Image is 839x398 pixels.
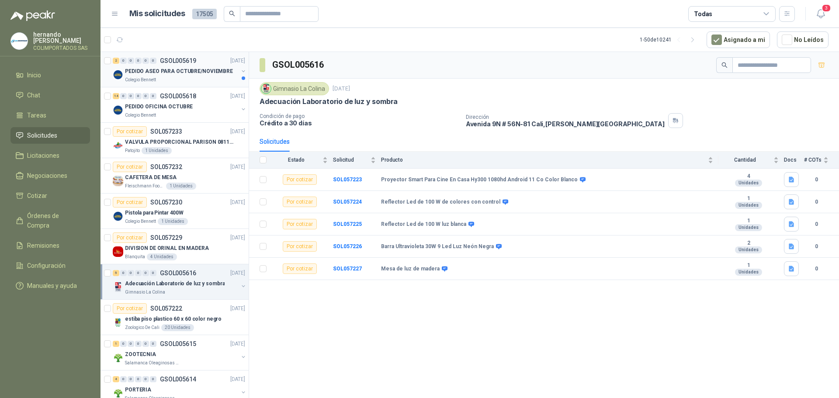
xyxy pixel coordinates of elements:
div: Por cotizar [283,219,317,229]
div: 0 [120,58,127,64]
p: Gimnasio La Colina [125,289,165,296]
span: # COTs [804,157,822,163]
span: Chat [27,90,40,100]
span: Tareas [27,111,46,120]
span: 17505 [192,9,217,19]
b: 0 [804,220,829,228]
span: Estado [272,157,321,163]
p: Crédito a 30 días [260,119,459,127]
div: Por cotizar [283,263,317,274]
h3: GSOL005616 [272,58,325,72]
div: 0 [128,58,134,64]
a: Por cotizarSOL057232[DATE] Company LogoCAFETERA DE MESAFleischmann Foods S.A.1 Unidades [101,158,249,194]
img: Company Logo [261,84,271,93]
div: Unidades [735,180,762,187]
div: 0 [142,58,149,64]
b: 0 [804,198,829,206]
p: [DATE] [230,305,245,313]
div: 0 [120,270,127,276]
span: 3 [822,4,831,12]
p: Fleischmann Foods S.A. [125,183,164,190]
a: SOL057227 [333,266,362,272]
p: [DATE] [230,198,245,207]
p: SOL057222 [150,305,182,311]
a: Negociaciones [10,167,90,184]
span: search [721,62,728,68]
div: 1 [113,341,119,347]
div: 0 [142,93,149,99]
div: 1 Unidades [166,183,196,190]
span: Cotizar [27,191,47,201]
div: 0 [128,376,134,382]
div: 0 [150,270,156,276]
a: SOL057224 [333,199,362,205]
div: Unidades [735,246,762,253]
div: 0 [135,58,142,64]
p: [DATE] [230,375,245,384]
a: SOL057225 [333,221,362,227]
b: Reflector Led de 100 W de colores con control [381,199,500,206]
p: Colegio Bennett [125,112,156,119]
a: Por cotizarSOL057230[DATE] Company LogoPistola para Pintar 400WColegio Bennett1 Unidades [101,194,249,229]
div: Unidades [735,202,762,209]
a: Por cotizarSOL057222[DATE] Company Logoestiba piso plastico 60 x 60 color negroZoologico De Cali2... [101,300,249,335]
a: Por cotizarSOL057233[DATE] Company LogoVALVULA PROPORCIONAL PARISON 0811404612 / 4WRPEH6C4 REXROT... [101,123,249,158]
div: 0 [120,341,127,347]
b: Mesa de luz de madera [381,266,440,273]
div: 0 [128,93,134,99]
div: 1 - 50 de 10241 [640,33,700,47]
a: 14 0 0 0 0 0 GSOL005618[DATE] Company LogoPEDIDO OFICINA OCTUBREColegio Bennett [113,91,247,119]
div: Por cotizar [113,126,147,137]
p: Patojito [125,147,140,154]
p: DIVISION DE ORINAL EN MADERA [125,244,209,253]
p: [DATE] [230,269,245,277]
a: Solicitudes [10,127,90,144]
div: Por cotizar [283,174,317,185]
span: Inicio [27,70,41,80]
img: Company Logo [113,105,123,115]
a: Cotizar [10,187,90,204]
b: SOL057223 [333,177,362,183]
div: Por cotizar [113,197,147,208]
p: VALVULA PROPORCIONAL PARISON 0811404612 / 4WRPEH6C4 REXROTH [125,138,234,146]
div: 14 [113,93,119,99]
span: Configuración [27,261,66,270]
div: Gimnasio La Colina [260,82,329,95]
a: Órdenes de Compra [10,208,90,234]
div: 0 [150,341,156,347]
img: Company Logo [113,211,123,221]
p: GSOL005615 [160,341,196,347]
a: Remisiones [10,237,90,254]
b: 0 [804,176,829,184]
b: Reflector Led de 100 W luz blanca [381,221,466,228]
p: [DATE] [230,340,245,348]
p: COLIMPORTADOS SAS [33,45,90,51]
img: Company Logo [113,282,123,292]
div: 0 [135,270,142,276]
img: Company Logo [113,176,123,186]
div: 0 [128,341,134,347]
p: PORTERIA [125,386,151,394]
th: Cantidad [718,152,784,169]
th: Solicitud [333,152,381,169]
p: hernando [PERSON_NAME] [33,31,90,44]
div: 0 [142,341,149,347]
p: [DATE] [230,92,245,100]
b: 1 [718,218,779,225]
div: 2 [113,58,119,64]
div: 1 Unidades [142,147,172,154]
div: Por cotizar [113,162,147,172]
p: [DATE] [230,128,245,136]
span: Negociaciones [27,171,67,180]
span: Remisiones [27,241,59,250]
div: 5 [113,270,119,276]
div: Por cotizar [283,197,317,207]
div: 0 [128,270,134,276]
div: 4 [113,376,119,382]
img: Company Logo [113,317,123,328]
a: Por cotizarSOL057229[DATE] Company LogoDIVISION DE ORINAL EN MADERABlanquita4 Unidades [101,229,249,264]
b: 1 [718,195,779,202]
p: GSOL005614 [160,376,196,382]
